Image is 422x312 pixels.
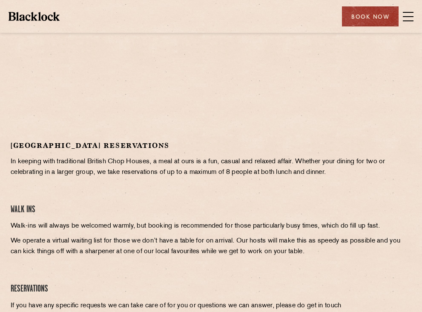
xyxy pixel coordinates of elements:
[11,236,411,257] p: We operate a virtual waiting list for those we don’t have a table for on arrival. Our hosts will ...
[11,141,411,150] h2: [GEOGRAPHIC_DATA] Reservations
[11,221,411,231] p: Walk-ins will always be welcomed warmly, but booking is recommended for those particularly busy t...
[342,6,399,26] div: Book Now
[9,12,60,20] img: BL_Textured_Logo-footer-cropped.svg
[11,283,411,295] h4: Reservations
[11,204,411,216] h4: Walk Ins
[164,4,259,133] iframe: OpenTable make booking widget
[11,156,411,178] p: In keeping with traditional British Chop Houses, a meal at ours is a fun, casual and relaxed affa...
